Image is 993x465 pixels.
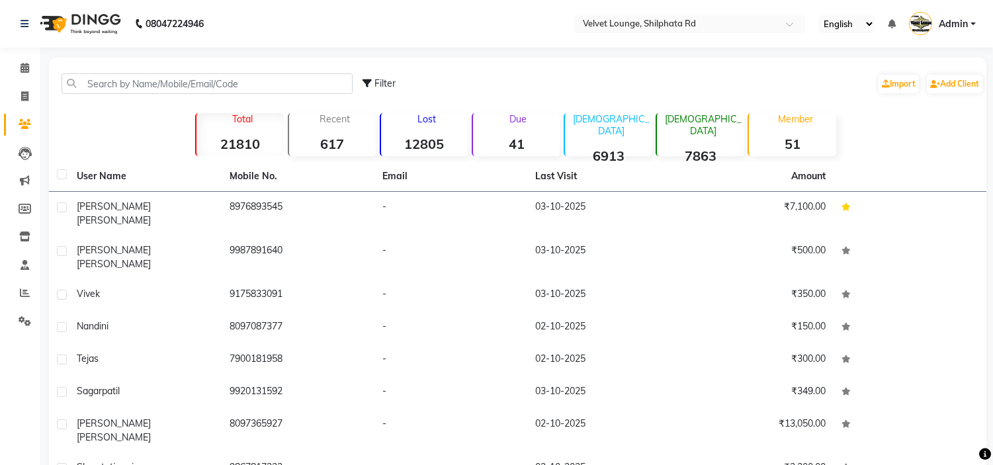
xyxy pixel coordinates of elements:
[374,409,527,452] td: -
[77,417,151,429] span: [PERSON_NAME]
[146,5,204,42] b: 08047224946
[570,113,652,137] p: [DEMOGRAPHIC_DATA]
[473,136,560,152] strong: 41
[34,5,124,42] img: logo
[662,113,744,137] p: [DEMOGRAPHIC_DATA]
[222,312,374,344] td: 8097087377
[77,288,100,300] span: vivek
[783,161,834,191] th: Amount
[476,113,560,125] p: Due
[374,77,396,89] span: Filter
[386,113,468,125] p: Lost
[222,279,374,312] td: 9175833091
[374,312,527,344] td: -
[77,258,151,270] span: [PERSON_NAME]
[222,344,374,376] td: 7900181958
[527,376,680,409] td: 03-10-2025
[77,431,151,443] span: [PERSON_NAME]
[681,409,834,452] td: ₹13,050.00
[681,235,834,279] td: ₹500.00
[527,235,680,279] td: 03-10-2025
[102,385,120,397] span: patil
[879,75,919,93] a: Import
[927,75,982,93] a: Add Client
[77,214,151,226] span: [PERSON_NAME]
[196,136,283,152] strong: 21810
[527,344,680,376] td: 02-10-2025
[681,344,834,376] td: ₹300.00
[374,344,527,376] td: -
[527,312,680,344] td: 02-10-2025
[62,73,353,94] input: Search by Name/Mobile/Email/Code
[294,113,376,125] p: Recent
[527,161,680,192] th: Last Visit
[681,192,834,235] td: ₹7,100.00
[754,113,836,125] p: Member
[77,320,108,332] span: nandini
[374,161,527,192] th: Email
[939,17,968,31] span: Admin
[77,353,99,364] span: tejas
[527,192,680,235] td: 03-10-2025
[527,409,680,452] td: 02-10-2025
[565,148,652,164] strong: 6913
[222,235,374,279] td: 9987891640
[374,279,527,312] td: -
[77,200,151,212] span: [PERSON_NAME]
[381,136,468,152] strong: 12805
[77,244,151,256] span: [PERSON_NAME]
[202,113,283,125] p: Total
[69,161,222,192] th: User Name
[222,376,374,409] td: 9920131592
[222,192,374,235] td: 8976893545
[374,376,527,409] td: -
[527,279,680,312] td: 03-10-2025
[749,136,836,152] strong: 51
[222,409,374,452] td: 8097365927
[374,235,527,279] td: -
[909,12,932,35] img: Admin
[374,192,527,235] td: -
[681,279,834,312] td: ₹350.00
[657,148,744,164] strong: 7863
[681,376,834,409] td: ₹349.00
[222,161,374,192] th: Mobile No.
[681,312,834,344] td: ₹150.00
[77,385,102,397] span: sagar
[289,136,376,152] strong: 617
